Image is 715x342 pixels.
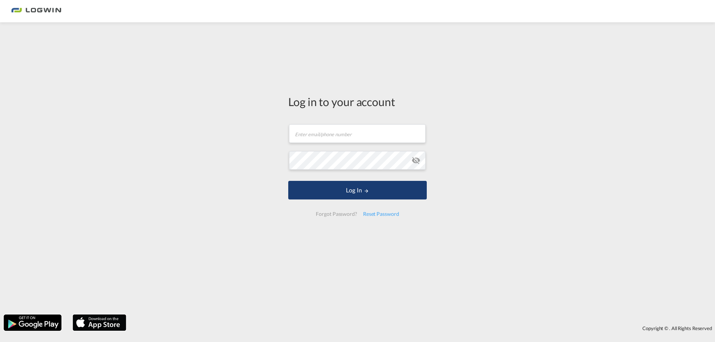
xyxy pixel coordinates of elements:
img: apple.png [72,314,127,332]
button: LOGIN [288,181,427,199]
div: Forgot Password? [313,207,360,221]
div: Reset Password [360,207,402,221]
div: Copyright © . All Rights Reserved [130,322,715,335]
img: google.png [3,314,62,332]
div: Log in to your account [288,94,427,109]
img: bc73a0e0d8c111efacd525e4c8ad7d32.png [11,3,61,20]
input: Enter email/phone number [289,124,426,143]
md-icon: icon-eye-off [411,156,420,165]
